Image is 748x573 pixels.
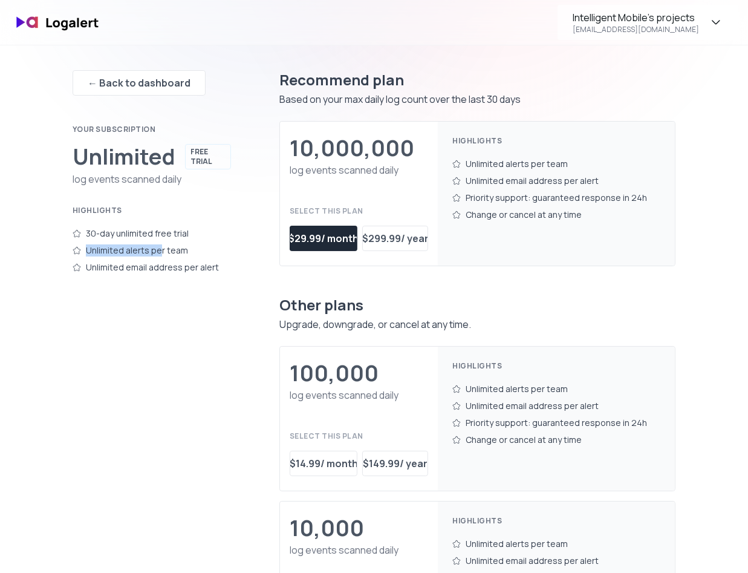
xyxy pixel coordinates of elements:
[573,25,699,34] div: [EMAIL_ADDRESS][DOMAIN_NAME]
[88,76,190,90] div: ← Back to dashboard
[452,361,660,371] div: Highlights
[73,125,231,134] div: Your subscription
[290,431,428,441] div: Select this plan
[452,136,660,146] div: Highlights
[290,451,357,476] button: $14.99/ month
[73,259,231,276] div: Unlimited email address per alert
[290,456,358,471] div: $ 14.99 / month
[185,144,231,169] div: FREE TRIAL
[290,388,428,402] div: log events scanned daily
[362,226,428,251] button: $299.99/ year
[452,535,660,552] div: Unlimited alerts per team
[290,516,364,540] div: 10,000
[452,381,660,398] div: Unlimited alerts per team
[573,10,695,25] div: Intelligent Mobile's projects
[73,70,206,96] button: ← Back to dashboard
[290,226,357,251] button: $29.99/ month
[290,361,379,385] div: 100,000
[452,552,660,569] div: Unlimited email address per alert
[363,456,428,471] div: $ 149.99 / year
[362,451,428,476] button: $149.99/ year
[452,189,660,206] div: Priority support: guaranteed response in 24h
[279,92,675,106] div: Based on your max daily log count over the last 30 days
[73,225,231,242] div: 30-day unlimited free trial
[10,8,106,37] img: logo
[290,206,428,216] div: Select this plan
[558,5,738,40] button: Intelligent Mobile's projects[EMAIL_ADDRESS][DOMAIN_NAME]
[452,156,660,172] div: Unlimited alerts per team
[290,543,428,557] div: log events scanned daily
[452,172,660,189] div: Unlimited email address per alert
[73,145,175,169] div: Unlimited
[362,231,429,246] div: $ 299.99 / year
[290,163,428,177] div: log events scanned daily
[290,136,414,160] div: 10,000,000
[73,242,231,259] div: Unlimited alerts per team
[279,295,675,315] div: Other plans
[279,317,675,332] div: Upgrade, downgrade, or cancel at any time.
[279,70,675,90] div: Recommend plan
[452,398,660,414] div: Unlimited email address per alert
[452,516,660,526] div: Highlights
[452,206,660,223] div: Change or cancel at any time
[288,231,359,246] div: $ 29.99 / month
[452,414,660,431] div: Priority support: guaranteed response in 24h
[73,206,231,215] div: Highlights
[452,431,660,448] div: Change or cancel at any time
[73,172,231,186] div: log events scanned daily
